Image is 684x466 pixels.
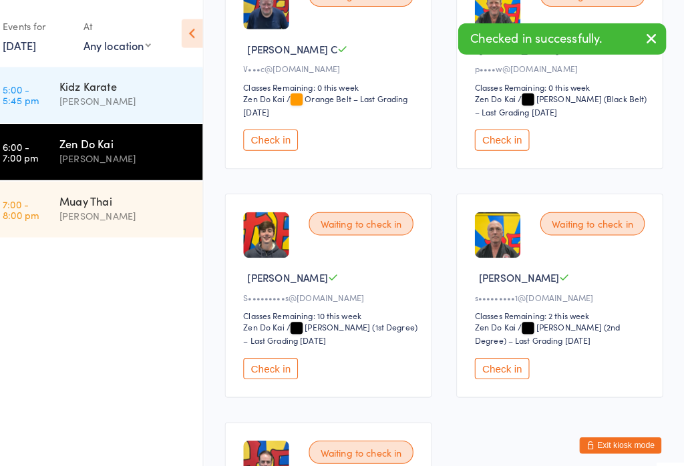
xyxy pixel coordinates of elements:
[479,303,649,314] div: Classes Remaining: 2 this week
[582,428,662,444] button: Exit kiosk mode
[256,264,335,278] span: [PERSON_NAME]
[17,37,50,51] a: [DATE]
[252,314,423,338] span: / [PERSON_NAME] (1st Degree) – Last Grading [DATE]
[17,194,53,216] time: 7:00 - 8:00 pm
[479,208,524,252] img: image1750840390.png
[252,314,293,326] div: Zen Do Kai
[73,91,202,107] div: [PERSON_NAME]
[252,79,423,91] div: Classes Remaining: 0 this week
[252,208,297,252] img: image1751871216.png
[483,264,562,278] span: [PERSON_NAME]
[543,208,645,230] div: Waiting to check in
[17,82,53,103] time: 5:00 - 5:45 pm
[252,351,306,371] button: Check in
[479,127,532,148] button: Check in
[479,285,649,296] div: s•••••••••1@[DOMAIN_NAME]
[4,178,213,232] a: 7:00 -8:00 pmMuay Thai[PERSON_NAME]
[479,91,647,115] span: / [PERSON_NAME] (Black Belt) – Last Grading [DATE]
[4,65,213,120] a: 5:00 -5:45 pmKidz Karate[PERSON_NAME]
[96,15,162,37] div: At
[73,148,202,163] div: [PERSON_NAME]
[4,122,213,176] a: 6:00 -7:00 pmZen Do Kai[PERSON_NAME]
[252,285,423,296] div: S•••••••••s@[DOMAIN_NAME]
[479,314,621,338] span: / [PERSON_NAME] (2nd Degree) – Last Grading [DATE]
[252,127,306,148] button: Check in
[96,37,162,51] div: Any location
[73,204,202,219] div: [PERSON_NAME]
[479,91,519,102] div: Zen Do Kai
[256,41,345,55] span: [PERSON_NAME] C
[317,431,419,454] div: Waiting to check in
[479,351,532,371] button: Check in
[73,189,202,204] div: Muay Thai
[73,77,202,91] div: Kidz Karate
[317,208,419,230] div: Waiting to check in
[463,23,667,53] div: Checked in successfully.
[252,91,413,115] span: / Orange Belt – Last Grading [DATE]
[252,91,293,102] div: Zen Do Kai
[479,314,519,326] div: Zen Do Kai
[252,303,423,314] div: Classes Remaining: 10 this week
[17,138,52,160] time: 6:00 - 7:00 pm
[479,79,649,91] div: Classes Remaining: 0 this week
[17,15,83,37] div: Events for
[479,61,649,73] div: p••••w@[DOMAIN_NAME]
[252,61,423,73] div: V•••c@[DOMAIN_NAME]
[73,133,202,148] div: Zen Do Kai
